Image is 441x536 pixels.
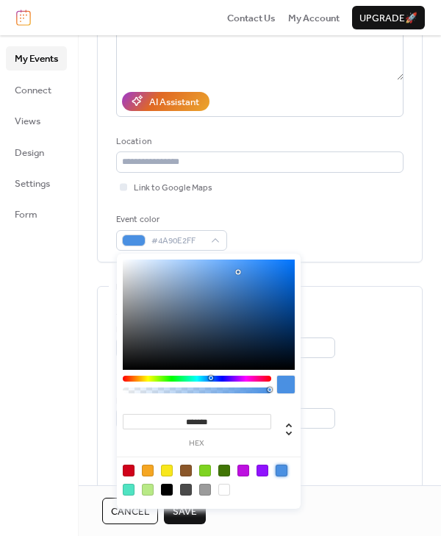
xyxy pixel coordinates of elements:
button: AI Assistant [122,92,209,111]
span: Save [173,504,197,519]
span: Form [15,207,37,222]
div: #4A4A4A [180,484,192,496]
a: Connect [6,78,67,101]
img: logo [16,10,31,26]
button: Cancel [102,498,158,524]
span: Connect [15,83,51,98]
div: #F5A623 [142,465,154,476]
div: #417505 [218,465,230,476]
button: Upgrade🚀 [352,6,425,29]
div: AI Assistant [149,95,199,110]
div: Location [116,135,401,149]
a: Settings [6,171,67,195]
div: #D0021B [123,465,135,476]
span: #4A90E2FF [151,234,204,249]
div: #7ED321 [199,465,211,476]
a: My Events [6,46,67,70]
a: Contact Us [227,10,276,25]
div: #F8E71C [161,465,173,476]
span: Upgrade 🚀 [359,11,417,26]
a: Form [6,202,67,226]
div: Event color [116,212,224,227]
div: #9013FE [257,465,268,476]
button: Save [164,498,206,524]
div: #8B572A [180,465,192,476]
span: Link to Google Maps [134,181,212,196]
a: Design [6,140,67,164]
div: #B8E986 [142,484,154,496]
div: #BD10E0 [237,465,249,476]
span: Cancel [111,504,149,519]
div: #FFFFFF [218,484,230,496]
span: My Events [15,51,58,66]
span: Views [15,114,40,129]
div: #000000 [161,484,173,496]
a: My Account [288,10,340,25]
span: Contact Us [227,11,276,26]
div: #9B9B9B [199,484,211,496]
span: Settings [15,176,50,191]
span: My Account [288,11,340,26]
label: hex [123,440,271,448]
a: Views [6,109,67,132]
span: Design [15,146,44,160]
div: #50E3C2 [123,484,135,496]
div: #4A90E2 [276,465,287,476]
